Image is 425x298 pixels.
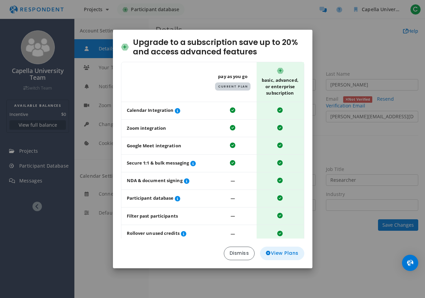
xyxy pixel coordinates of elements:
span: ― [231,178,235,184]
button: Automate session scheduling with Microsoft Office or Google Calendar integration. [174,107,182,115]
td: Zoom integration [121,120,209,137]
span: Basic, Advanced, or Enterprise Subscription [259,68,301,96]
button: Review, organize, and invite previously paid participants. [174,195,182,203]
td: Participant database [121,190,209,207]
button: Screen survey participants and ask follow-up questions to assess fit before session invitations. [189,159,197,168]
span: ― [231,213,235,219]
span: Pay As You Go [212,73,254,91]
td: Google Meet integration [121,137,209,155]
td: Filter past participants [121,207,209,225]
button: View Plans [260,247,304,260]
button: Dismiss [224,247,255,260]
h2: Upgrade to a subscription save up to 20% and access advanced features [121,38,304,56]
span: Current Plan [215,82,251,91]
span: ― [231,195,235,201]
td: Secure 1:1 & bulk messaging [121,155,209,172]
div: Open Intercom Messenger [402,255,418,271]
button: Easily secure participant NDAs and other project documents. [183,177,191,185]
span: View Plans [266,250,299,257]
button: If you renew your subscription for an equal or higher value plan, unused credits roll over for si... [180,230,188,238]
td: Calendar Integration [121,102,209,120]
td: Rollover unused credits [121,225,209,243]
md-dialog: Upgrade to ... [113,30,312,268]
td: NDA & document signing [121,172,209,190]
span: ― [231,231,235,237]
